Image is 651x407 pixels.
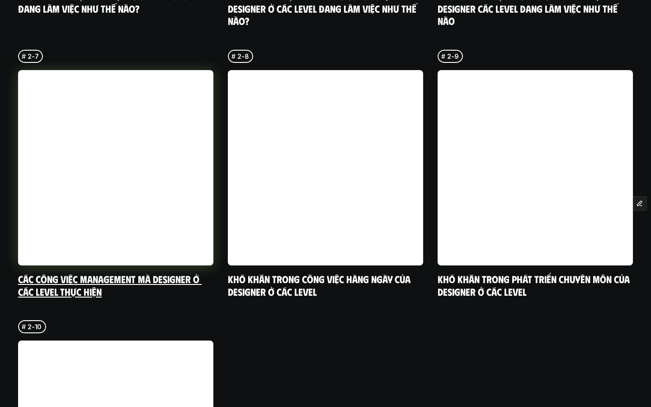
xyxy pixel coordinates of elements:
h6: # [22,323,26,330]
a: Khó khăn trong phát triển chuyên môn của designer ở các level [438,273,632,298]
p: 2-10 [28,322,42,331]
a: Khó khăn trong công việc hàng ngày của designer ở các level [228,273,413,298]
button: Edit Framer Content [633,197,646,210]
p: 2-7 [28,52,38,61]
h6: # [231,52,236,59]
p: 2-9 [447,52,458,61]
h6: # [22,52,26,59]
p: 2-8 [237,52,249,61]
a: Các công việc Management mà designer ở các level thực hiện [18,273,202,298]
h6: # [441,52,445,59]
